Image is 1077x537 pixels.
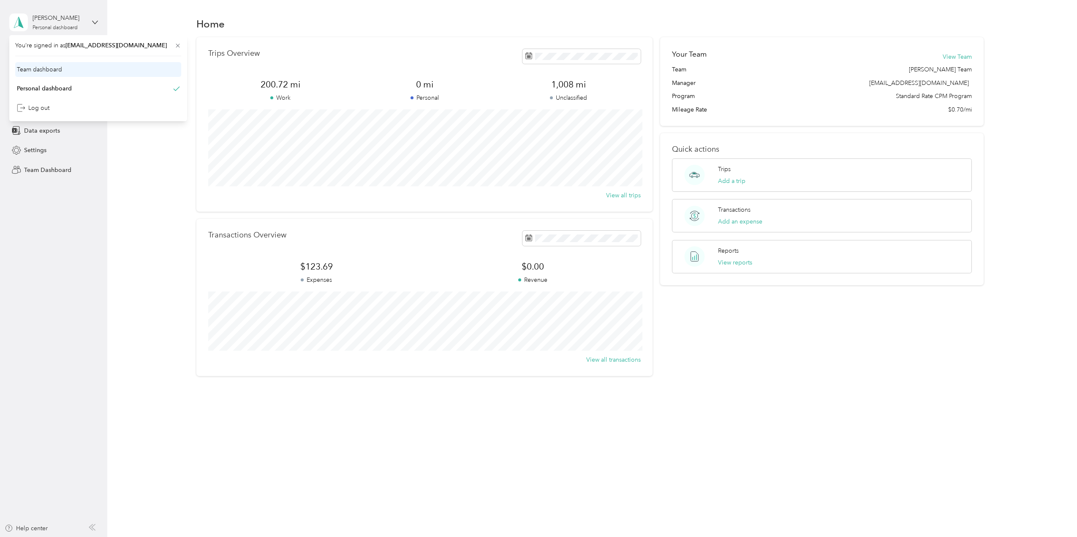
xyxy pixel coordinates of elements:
button: View reports [718,258,752,267]
p: Trips Overview [208,49,260,58]
span: $123.69 [208,261,424,273]
span: Program [672,92,695,101]
p: Trips [718,165,731,174]
button: Add an expense [718,217,762,226]
span: $0.00 [424,261,641,273]
p: Expenses [208,275,424,284]
span: Team [672,65,686,74]
p: Personal [352,93,496,102]
span: $0.70/mi [948,105,972,114]
h2: Your Team [672,49,707,60]
p: Reports [718,246,739,255]
span: [EMAIL_ADDRESS][DOMAIN_NAME] [869,79,969,87]
p: Work [208,93,352,102]
span: [EMAIL_ADDRESS][DOMAIN_NAME] [65,42,167,49]
div: Personal dashboard [33,25,78,30]
div: Personal dashboard [17,84,72,93]
span: 1,008 mi [497,79,641,90]
button: View Team [943,52,972,61]
span: You’re signed in as [15,41,181,50]
button: View all transactions [586,355,641,364]
span: Settings [24,146,46,155]
span: 0 mi [352,79,496,90]
p: Transactions Overview [208,231,286,240]
span: [PERSON_NAME] Team [909,65,972,74]
div: Team dashboard [17,65,62,74]
div: [PERSON_NAME] [33,14,85,22]
button: Help center [5,524,48,533]
p: Quick actions [672,145,972,154]
button: Add a trip [718,177,745,185]
span: 200.72 mi [208,79,352,90]
p: Unclassified [497,93,641,102]
span: Team Dashboard [24,166,71,174]
button: View all trips [606,191,641,200]
span: Data exports [24,126,60,135]
p: Revenue [424,275,641,284]
div: Log out [17,104,49,112]
span: Mileage Rate [672,105,707,114]
h1: Home [196,19,225,28]
iframe: Everlance-gr Chat Button Frame [1030,490,1077,537]
span: Manager [672,79,696,87]
p: Transactions [718,205,751,214]
span: Standard Rate CPM Program [896,92,972,101]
